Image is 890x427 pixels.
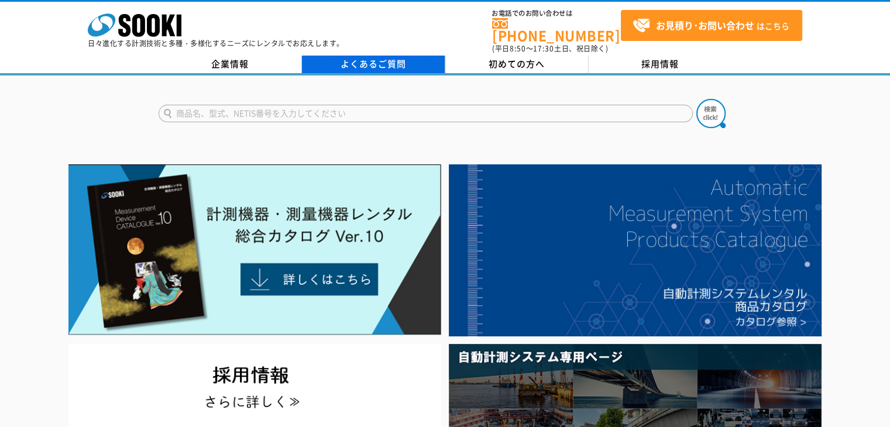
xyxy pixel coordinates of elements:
[159,105,693,122] input: 商品名、型式、NETIS番号を入力してください
[633,17,789,35] span: はこちら
[449,164,822,336] img: 自動計測システムカタログ
[510,43,526,54] span: 8:50
[302,56,445,73] a: よくあるご質問
[589,56,732,73] a: 採用情報
[492,43,608,54] span: (平日 ～ 土日、祝日除く)
[489,57,545,70] span: 初めての方へ
[656,18,754,32] strong: お見積り･お問い合わせ
[159,56,302,73] a: 企業情報
[696,99,726,128] img: btn_search.png
[88,40,344,47] p: 日々進化する計測技術と多種・多様化するニーズにレンタルでお応えします。
[621,10,802,41] a: お見積り･お問い合わせはこちら
[445,56,589,73] a: 初めての方へ
[533,43,554,54] span: 17:30
[68,164,441,335] img: Catalog Ver10
[492,10,621,17] span: お電話でのお問い合わせは
[492,18,621,42] a: [PHONE_NUMBER]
